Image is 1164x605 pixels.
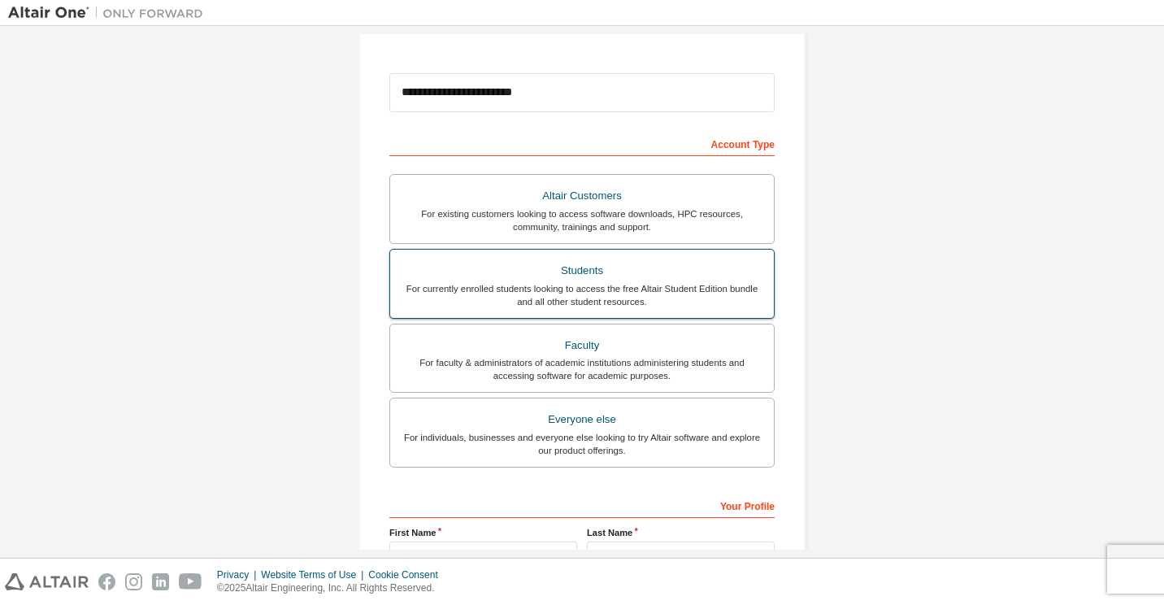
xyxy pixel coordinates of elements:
div: For existing customers looking to access software downloads, HPC resources, community, trainings ... [400,207,764,233]
div: Faculty [400,334,764,357]
img: youtube.svg [179,573,202,590]
div: For individuals, businesses and everyone else looking to try Altair software and explore our prod... [400,431,764,457]
p: © 2025 Altair Engineering, Inc. All Rights Reserved. [217,581,448,595]
div: Students [400,259,764,282]
label: Last Name [587,526,775,539]
img: instagram.svg [125,573,142,590]
label: First Name [389,526,577,539]
img: altair_logo.svg [5,573,89,590]
div: Everyone else [400,408,764,431]
div: Cookie Consent [368,568,447,581]
img: facebook.svg [98,573,115,590]
div: Your Profile [389,492,775,518]
div: For currently enrolled students looking to access the free Altair Student Edition bundle and all ... [400,282,764,308]
div: Altair Customers [400,185,764,207]
div: Privacy [217,568,261,581]
div: For faculty & administrators of academic institutions administering students and accessing softwa... [400,356,764,382]
div: Account Type [389,130,775,156]
img: linkedin.svg [152,573,169,590]
div: Website Terms of Use [261,568,368,581]
img: Altair One [8,5,211,21]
